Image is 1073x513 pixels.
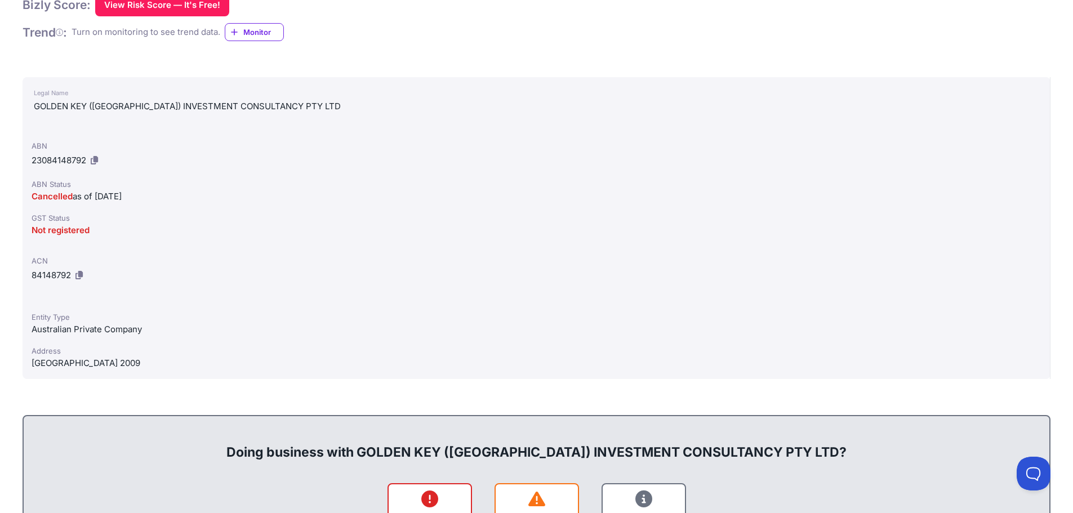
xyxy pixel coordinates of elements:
a: Monitor [225,23,284,41]
span: 23084148792 [32,155,86,166]
span: Not registered [32,225,90,235]
iframe: Toggle Customer Support [1017,457,1050,490]
div: Doing business with GOLDEN KEY ([GEOGRAPHIC_DATA]) INVESTMENT CONSULTANCY PTY LTD? [35,425,1038,461]
h1: Trend : [23,25,67,40]
div: GOLDEN KEY ([GEOGRAPHIC_DATA]) INVESTMENT CONSULTANCY PTY LTD [34,100,1039,113]
span: Cancelled [32,191,73,202]
span: 84148792 [32,270,71,280]
div: ABN Status [32,179,1041,190]
div: ABN [32,140,1041,151]
span: Monitor [243,26,283,38]
div: Australian Private Company [32,323,1041,336]
div: [GEOGRAPHIC_DATA] 2009 [32,356,1041,370]
div: as of [DATE] [32,190,1041,203]
div: GST Status [32,212,1041,224]
div: Legal Name [34,86,1039,100]
div: Turn on monitoring to see trend data. [72,26,220,39]
div: ACN [32,255,1041,266]
div: Entity Type [32,311,1041,323]
div: Address [32,345,1041,356]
